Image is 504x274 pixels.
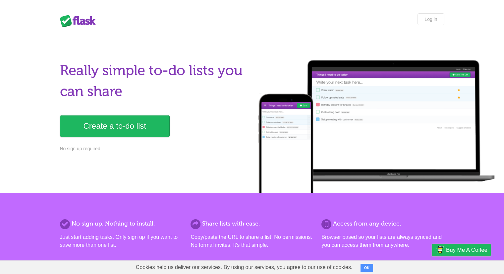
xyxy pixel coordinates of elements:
[60,219,183,228] h2: No sign up. Nothing to install.
[60,60,248,102] h1: Really simple to-do lists you can share
[418,13,444,25] a: Log in
[129,261,359,274] span: Cookies help us deliver our services. By using our services, you agree to our use of cookies.
[60,15,100,27] div: Flask Lists
[446,244,487,256] span: Buy me a coffee
[321,233,444,249] p: Browser based so your lists are always synced and you can access them from anywhere.
[60,233,183,249] p: Just start adding tasks. Only sign up if you want to save more than one list.
[60,115,170,137] a: Create a to-do list
[361,264,373,272] button: OK
[60,145,248,152] p: No sign up required
[191,219,313,228] h2: Share lists with ease.
[435,244,444,255] img: Buy me a coffee
[432,244,491,256] a: Buy me a coffee
[191,233,313,249] p: Copy/paste the URL to share a list. No permissions. No formal invites. It's that simple.
[321,219,444,228] h2: Access from any device.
